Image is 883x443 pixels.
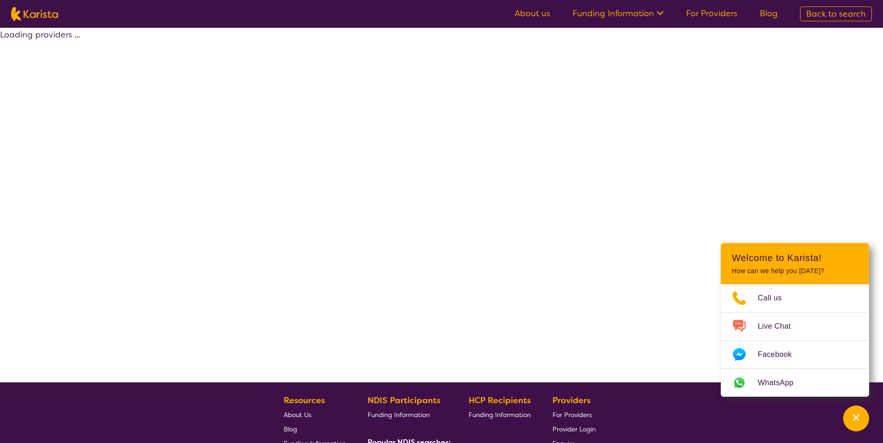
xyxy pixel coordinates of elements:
[686,8,737,19] a: For Providers
[553,425,596,433] span: Provider Login
[553,407,596,422] a: For Providers
[284,425,297,433] span: Blog
[284,407,346,422] a: About Us
[758,319,802,333] span: Live Chat
[368,407,447,422] a: Funding Information
[806,8,866,19] span: Back to search
[368,411,430,419] span: Funding Information
[732,267,858,275] p: How can we help you [DATE]?
[721,369,869,397] a: Web link opens in a new tab.
[515,8,550,19] a: About us
[732,252,858,263] h2: Welcome to Karista!
[758,291,793,305] span: Call us
[553,411,592,419] span: For Providers
[760,8,778,19] a: Blog
[553,395,591,406] b: Providers
[368,395,440,406] b: NDIS Participants
[721,284,869,397] ul: Choose channel
[758,348,803,362] span: Facebook
[553,422,596,436] a: Provider Login
[758,376,805,390] span: WhatsApp
[284,395,325,406] b: Resources
[572,8,664,19] a: Funding Information
[469,407,531,422] a: Funding Information
[843,406,869,431] button: Channel Menu
[721,243,869,397] div: Channel Menu
[800,6,872,21] a: Back to search
[284,422,346,436] a: Blog
[11,7,58,21] img: Karista logo
[469,411,531,419] span: Funding Information
[284,411,311,419] span: About Us
[469,395,531,406] b: HCP Recipients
